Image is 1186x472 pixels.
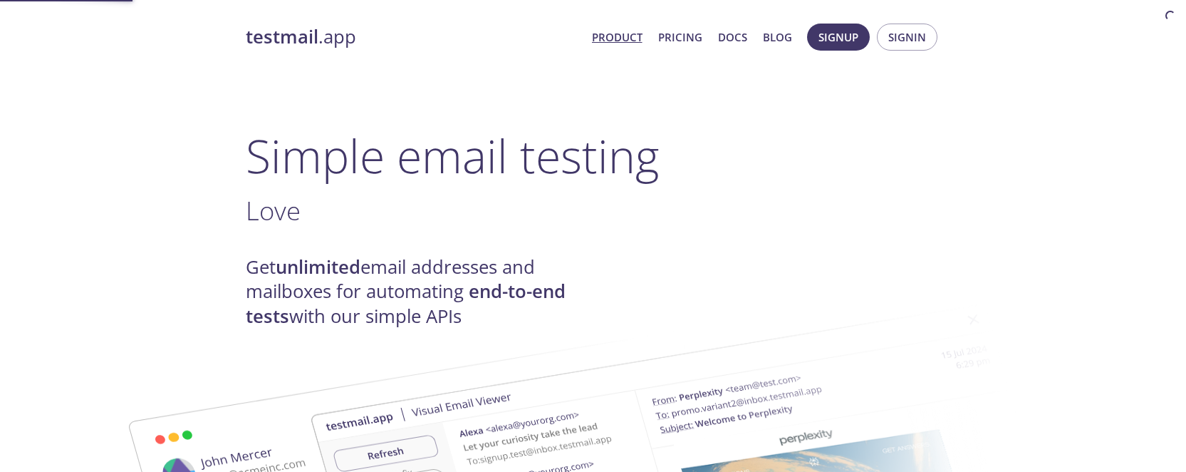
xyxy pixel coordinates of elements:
span: Signin [888,28,926,46]
strong: unlimited [276,255,360,279]
button: Signin [877,24,937,51]
a: Blog [763,28,792,46]
a: Product [592,28,643,46]
button: Signup [807,24,870,51]
a: Pricing [658,28,702,46]
span: Love [246,193,301,228]
a: Docs [718,28,747,46]
a: testmail.app [246,25,581,49]
strong: testmail [246,24,318,49]
h1: Simple email testing [246,128,941,183]
strong: end-to-end tests [246,279,566,328]
h4: Get email addresses and mailboxes for automating with our simple APIs [246,255,593,329]
span: Signup [818,28,858,46]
